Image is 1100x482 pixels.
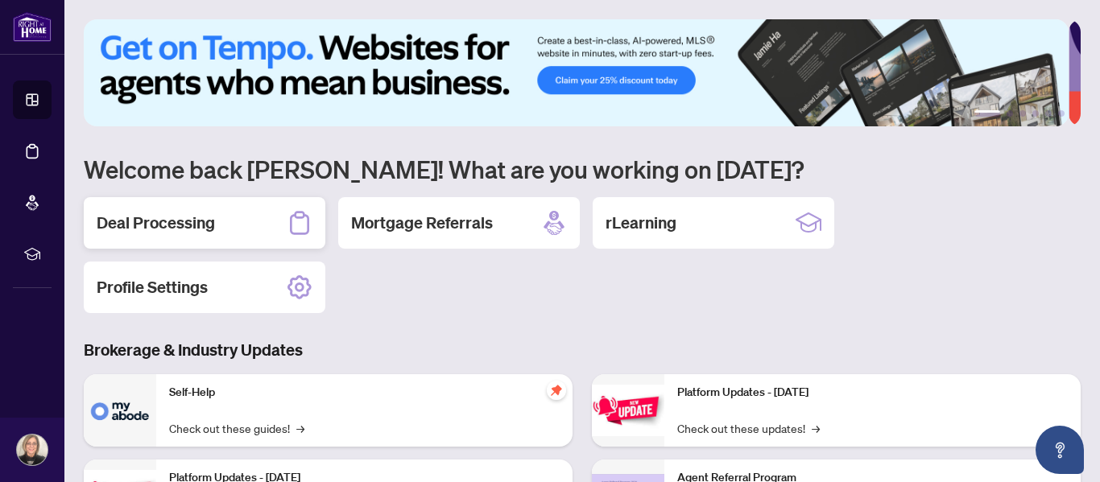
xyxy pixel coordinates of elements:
[351,212,493,234] h2: Mortgage Referrals
[1045,110,1052,117] button: 5
[677,384,1068,402] p: Platform Updates - [DATE]
[296,419,304,437] span: →
[84,339,1081,361] h3: Brokerage & Industry Updates
[17,435,48,465] img: Profile Icon
[812,419,820,437] span: →
[1019,110,1026,117] button: 3
[97,276,208,299] h2: Profile Settings
[169,419,304,437] a: Check out these guides!→
[1036,426,1084,474] button: Open asap
[592,385,664,435] img: Platform Updates - June 23, 2025
[13,12,52,42] img: logo
[606,212,676,234] h2: rLearning
[1032,110,1039,117] button: 4
[1058,110,1065,117] button: 6
[169,384,560,402] p: Self-Help
[547,381,566,400] span: pushpin
[97,212,215,234] h2: Deal Processing
[84,374,156,447] img: Self-Help
[1007,110,1013,117] button: 2
[677,419,820,437] a: Check out these updates!→
[974,110,1000,117] button: 1
[84,154,1081,184] h1: Welcome back [PERSON_NAME]! What are you working on [DATE]?
[84,19,1069,126] img: Slide 0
